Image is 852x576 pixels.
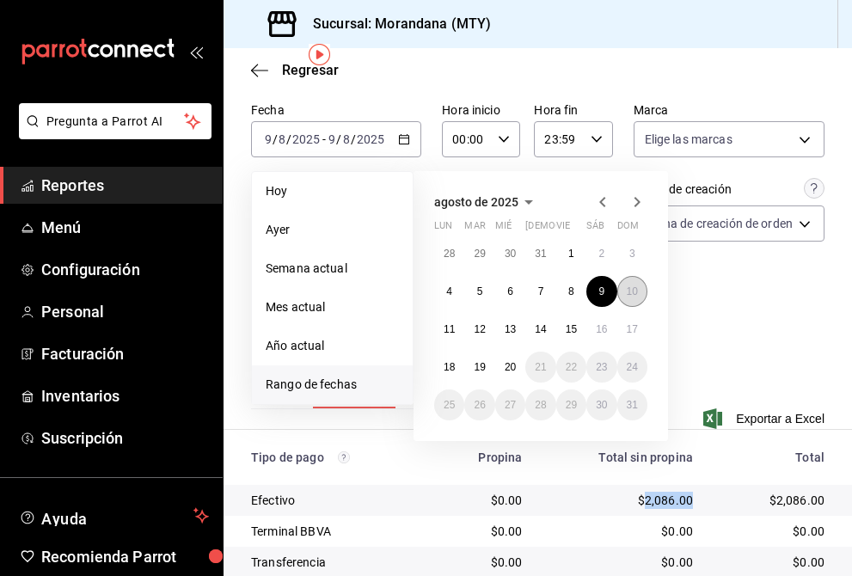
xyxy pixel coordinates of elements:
abbr: 19 de agosto de 2025 [474,361,485,373]
button: Pregunta a Parrot AI [19,103,211,139]
abbr: 24 de agosto de 2025 [627,361,638,373]
h3: Sucursal: Morandana (MTY) [299,14,491,34]
abbr: 17 de agosto de 2025 [627,323,638,335]
button: Regresar [251,62,339,78]
input: ---- [356,132,385,146]
span: Suscripción [41,426,209,450]
abbr: 13 de agosto de 2025 [505,323,516,335]
abbr: 15 de agosto de 2025 [566,323,577,335]
abbr: 21 de agosto de 2025 [535,361,546,373]
button: 6 de agosto de 2025 [495,276,525,307]
button: 11 de agosto de 2025 [434,314,464,345]
span: Hoy [266,182,399,200]
abbr: lunes [434,220,452,238]
button: 9 de agosto de 2025 [586,276,616,307]
abbr: 2 de agosto de 2025 [598,248,604,260]
span: Personal [41,300,209,323]
button: 25 de agosto de 2025 [434,389,464,420]
abbr: 29 de agosto de 2025 [566,399,577,411]
button: 24 de agosto de 2025 [617,352,647,383]
button: 30 de agosto de 2025 [586,389,616,420]
span: Fecha de creación de orden [645,215,793,232]
label: Hora fin [534,104,612,116]
abbr: jueves [525,220,627,238]
button: 5 de agosto de 2025 [464,276,494,307]
span: Rango de fechas [266,376,399,394]
button: 20 de agosto de 2025 [495,352,525,383]
button: open_drawer_menu [189,45,203,58]
abbr: 5 de agosto de 2025 [477,285,483,297]
div: $0.00 [549,523,693,540]
abbr: 6 de agosto de 2025 [507,285,513,297]
abbr: 4 de agosto de 2025 [446,285,452,297]
button: 31 de julio de 2025 [525,238,555,269]
div: Tipo de pago [251,450,406,464]
div: $0.00 [549,554,693,571]
abbr: 9 de agosto de 2025 [598,285,604,297]
abbr: 26 de agosto de 2025 [474,399,485,411]
span: / [273,132,278,146]
button: 8 de agosto de 2025 [556,276,586,307]
abbr: 30 de julio de 2025 [505,248,516,260]
button: Tooltip marker [309,44,330,65]
abbr: viernes [556,220,570,238]
abbr: martes [464,220,485,238]
label: Hora inicio [442,104,520,116]
button: 18 de agosto de 2025 [434,352,464,383]
button: 17 de agosto de 2025 [617,314,647,345]
button: 26 de agosto de 2025 [464,389,494,420]
span: / [286,132,291,146]
span: Recomienda Parrot [41,545,209,568]
button: 27 de agosto de 2025 [495,389,525,420]
button: 3 de agosto de 2025 [617,238,647,269]
span: Ayer [266,221,399,239]
span: Año actual [266,337,399,355]
div: $0.00 [720,554,824,571]
abbr: 25 de agosto de 2025 [444,399,455,411]
input: ---- [291,132,321,146]
button: 13 de agosto de 2025 [495,314,525,345]
button: Exportar a Excel [707,408,824,429]
button: 16 de agosto de 2025 [586,314,616,345]
span: - [322,132,326,146]
abbr: 28 de agosto de 2025 [535,399,546,411]
abbr: 14 de agosto de 2025 [535,323,546,335]
abbr: 12 de agosto de 2025 [474,323,485,335]
span: Facturación [41,342,209,365]
button: 22 de agosto de 2025 [556,352,586,383]
a: Pregunta a Parrot AI [12,125,211,143]
div: Efectivo [251,492,406,509]
button: 14 de agosto de 2025 [525,314,555,345]
abbr: 3 de agosto de 2025 [629,248,635,260]
button: 30 de julio de 2025 [495,238,525,269]
abbr: 23 de agosto de 2025 [596,361,607,373]
button: 31 de agosto de 2025 [617,389,647,420]
abbr: domingo [617,220,639,238]
abbr: sábado [586,220,604,238]
abbr: 27 de agosto de 2025 [505,399,516,411]
div: Total sin propina [549,450,693,464]
button: 1 de agosto de 2025 [556,238,586,269]
span: Inventarios [41,384,209,407]
input: -- [264,132,273,146]
span: Configuración [41,258,209,281]
div: Terminal BBVA [251,523,406,540]
abbr: 11 de agosto de 2025 [444,323,455,335]
abbr: 31 de agosto de 2025 [627,399,638,411]
span: Reportes [41,174,209,197]
button: 2 de agosto de 2025 [586,238,616,269]
abbr: 22 de agosto de 2025 [566,361,577,373]
abbr: 28 de julio de 2025 [444,248,455,260]
button: 7 de agosto de 2025 [525,276,555,307]
button: 29 de julio de 2025 [464,238,494,269]
abbr: 7 de agosto de 2025 [538,285,544,297]
div: Propina [433,450,522,464]
abbr: 18 de agosto de 2025 [444,361,455,373]
abbr: miércoles [495,220,512,238]
abbr: 30 de agosto de 2025 [596,399,607,411]
abbr: 29 de julio de 2025 [474,248,485,260]
span: Mes actual [266,298,399,316]
abbr: 16 de agosto de 2025 [596,323,607,335]
abbr: 8 de agosto de 2025 [568,285,574,297]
